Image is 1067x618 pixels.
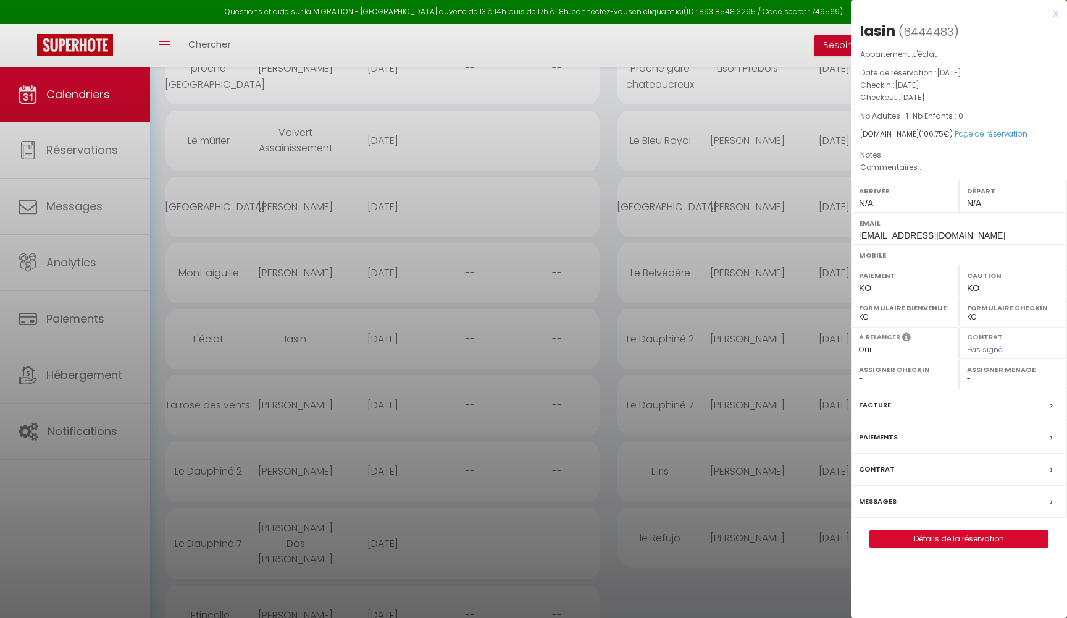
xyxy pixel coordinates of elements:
[859,463,895,476] label: Contrat
[860,161,1058,174] p: Commentaires :
[860,110,1058,122] p: -
[860,79,1058,91] p: Checkin :
[860,91,1058,104] p: Checkout :
[967,269,1059,282] label: Caution
[895,80,919,90] span: [DATE]
[859,283,871,293] span: KO
[860,129,1058,140] div: [DOMAIN_NAME]
[967,332,1003,340] label: Contrat
[937,67,961,78] span: [DATE]
[967,363,1059,376] label: Assigner Menage
[967,302,1059,314] label: Formulaire Checkin
[860,111,908,121] span: Nb Adultes : 1
[900,92,925,103] span: [DATE]
[967,198,981,208] span: N/A
[859,332,900,342] label: A relancer
[859,363,951,376] label: Assigner Checkin
[903,24,953,40] span: 6444483
[859,431,898,444] label: Paiements
[913,111,963,121] span: Nb Enfants : 0
[967,344,1003,355] span: Pas signé
[851,6,1058,21] div: x
[860,149,1058,161] p: Notes :
[921,162,926,172] span: -
[859,198,873,208] span: N/A
[967,283,979,293] span: KO
[898,23,959,40] span: ( )
[859,302,951,314] label: Formulaire Bienvenue
[967,185,1059,197] label: Départ
[922,129,944,139] span: 106.75
[859,217,1059,229] label: Email
[913,49,937,59] span: L'éclat
[869,530,1048,548] button: Détails de la réservation
[885,150,889,160] span: -
[10,5,47,42] button: Open LiveChat chat widget
[859,185,951,197] label: Arrivée
[870,531,1048,547] a: Détails de la réservation
[859,249,1059,261] label: Mobile
[860,21,895,41] div: Iasin
[859,495,897,508] label: Messages
[955,129,1027,139] a: Page de réservation
[860,67,1058,79] p: Date de réservation :
[859,399,891,412] label: Facture
[859,231,1005,240] span: [EMAIL_ADDRESS][DOMAIN_NAME]
[860,48,1058,61] p: Appartement :
[919,129,953,139] span: ( €)
[902,332,911,345] i: Sélectionner OUI si vous souhaiter envoyer les séquences de messages post-checkout
[859,269,951,282] label: Paiement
